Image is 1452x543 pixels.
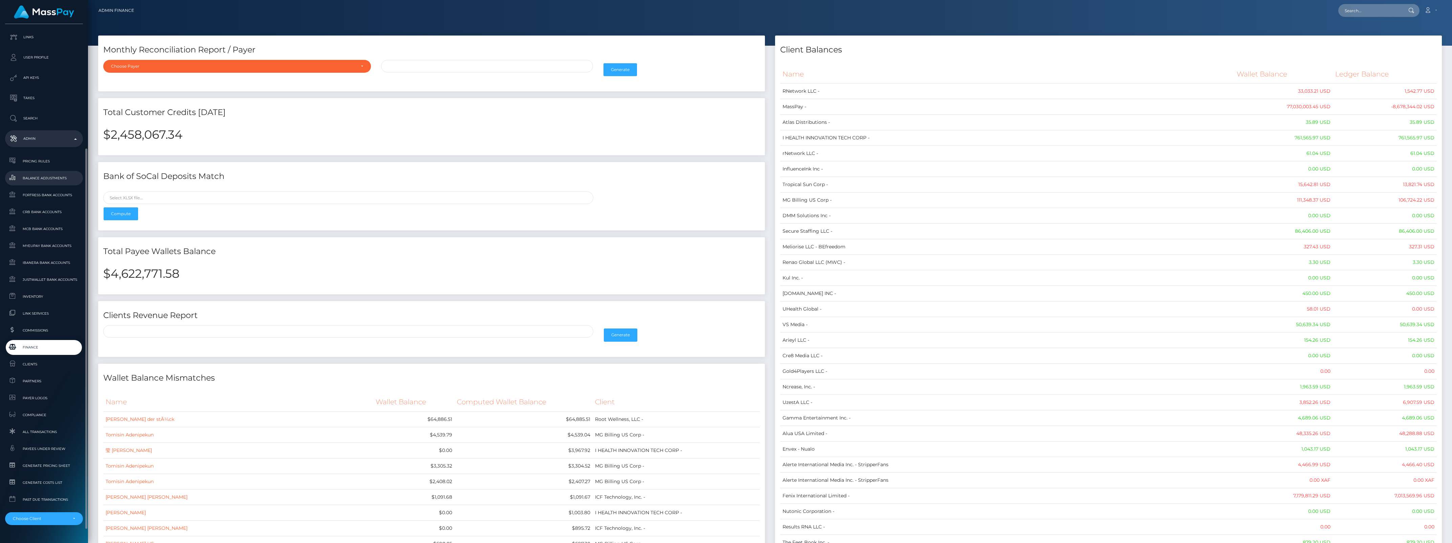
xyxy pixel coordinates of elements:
[780,44,1437,56] h4: Client Balances
[1333,364,1437,379] td: 0.00
[455,393,593,411] th: Computed Wallet Balance
[5,49,83,66] a: User Profile
[5,492,83,507] a: Past Due Transactions
[1333,301,1437,317] td: 0.00 USD
[8,113,80,123] p: Search
[1333,115,1437,130] td: 35.89 USD
[1333,286,1437,301] td: 450.00 USD
[1333,161,1437,177] td: 0.00 USD
[5,130,83,147] a: Admin
[1333,193,1437,208] td: 106,724.22 USD
[103,128,760,142] h2: $2,458,067.34
[780,410,1234,426] td: Gamma Entertainment Inc. -
[455,411,593,427] td: $64,885.51
[1333,426,1437,442] td: 48,288.88 USD
[1234,395,1333,410] td: 3,852.26 USD
[5,425,83,439] a: All Transactions
[1234,239,1333,255] td: 327.43 USD
[780,426,1234,442] td: Alua USA Limited -
[103,44,760,56] h4: Monthly Reconciliation Report / Payer
[103,310,760,321] h4: Clients Revenue Report
[1333,270,1437,286] td: 0.00 USD
[1333,504,1437,519] td: 0.00 USD
[1234,84,1333,99] td: 33,033.21 USD
[780,348,1234,364] td: Cre8 Media LLC -
[5,442,83,456] a: Payees under Review
[780,379,1234,395] td: Ncrease, Inc. -
[780,177,1234,193] td: Tropical Sun Corp -
[8,326,80,334] span: Commissions
[5,255,83,270] a: Ibanera Bank Accounts
[1234,286,1333,301] td: 450.00 USD
[780,239,1234,255] td: Meliorise LLC - BEfreedom
[593,489,760,505] td: ICF Technology, Inc. -
[1333,410,1437,426] td: 4,689.06 USD
[103,60,371,73] button: Choose Payer
[1333,519,1437,535] td: 0.00
[1234,193,1333,208] td: 111,348.37 USD
[1234,504,1333,519] td: 0.00 USD
[1333,65,1437,84] th: Ledger Balance
[780,504,1234,519] td: Nutonic Corporation -
[13,516,67,521] div: Choose Client
[593,393,760,411] th: Client
[1333,488,1437,504] td: 7,013,569.96 USD
[106,478,154,484] a: Tomisin Adenipekun
[1234,224,1333,239] td: 86,406.00 USD
[103,246,760,257] h4: Total Payee Wallets Balance
[373,474,455,489] td: $2,408.02
[5,154,83,168] a: Pricing Rules
[103,191,593,204] input: Select XLSX file...
[593,443,760,458] td: I HEALTH INNOVATION TECH CORP -
[780,473,1234,488] td: Alerte International Media Inc. - StripperFans
[1234,255,1333,270] td: 3.30 USD
[5,222,83,236] a: MCB Bank Accounts
[780,146,1234,161] td: rNetwork LLC -
[780,364,1234,379] td: Gold4Players LLC -
[373,411,455,427] td: $64,886.51
[106,416,174,422] a: [PERSON_NAME] der stÃ¼ck
[104,207,138,220] button: Compute
[1338,4,1402,17] input: Search...
[1234,301,1333,317] td: 58.01 USD
[8,394,80,402] span: Payer Logos
[1234,99,1333,115] td: 77,030,003.45 USD
[1333,473,1437,488] td: 0.00 XAF
[8,52,80,63] p: User Profile
[5,90,83,107] a: Taxes
[1333,208,1437,224] td: 0.00 USD
[5,323,83,338] a: Commissions
[8,242,80,250] span: MyEUPay Bank Accounts
[780,488,1234,504] td: Fenix International Limited -
[1333,348,1437,364] td: 0.00 USD
[106,494,188,500] a: [PERSON_NAME] [PERSON_NAME]
[1333,333,1437,348] td: 154.26 USD
[780,208,1234,224] td: DMM Solutions Inc -
[5,205,83,219] a: CRB Bank Accounts
[373,443,455,458] td: $0.00
[1234,208,1333,224] td: 0.00 USD
[106,432,154,438] a: Tomisin Adenipekun
[780,130,1234,146] td: I HEALTH INNOVATION TECH CORP -
[593,458,760,474] td: MG Billing US Corp -
[5,272,83,287] a: JustWallet Bank Accounts
[780,161,1234,177] td: InfluenceInk Inc -
[5,289,83,304] a: Inventory
[593,505,760,520] td: I HEALTH INNOVATION TECH CORP -
[5,475,83,490] a: Generate Costs List
[780,519,1234,535] td: Results RNA LLC -
[373,427,455,443] td: $4,539.79
[604,329,637,341] button: Generate
[5,408,83,422] a: Compliance
[1234,333,1333,348] td: 154.26 USD
[5,171,83,185] a: Balance Adjustments
[5,458,83,473] a: Generate Pricing Sheet
[455,458,593,474] td: $3,304.52
[5,188,83,202] a: Fortress Bank Accounts
[1333,255,1437,270] td: 3.30 USD
[1234,317,1333,333] td: 50,639.34 USD
[780,115,1234,130] td: Atlas Distributions -
[8,343,80,351] span: Finance
[593,474,760,489] td: MG Billing US Corp -
[1234,519,1333,535] td: 0.00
